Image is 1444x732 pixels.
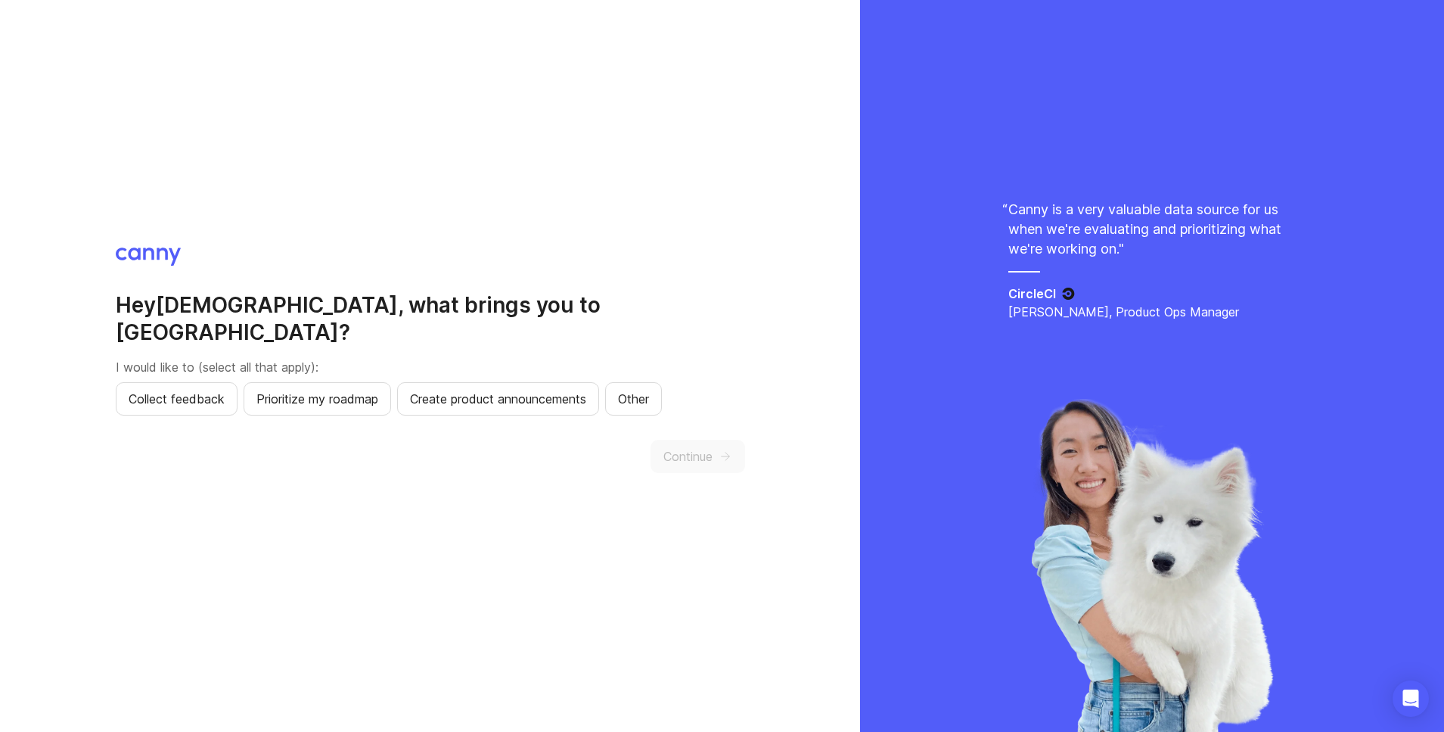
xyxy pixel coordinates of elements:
[1062,288,1075,300] img: CircleCI logo
[1393,681,1429,717] div: Open Intercom Messenger
[663,447,713,466] span: Continue
[244,382,391,416] button: Prioritize my roadmap
[116,358,745,376] p: I would like to (select all that apply):
[116,382,238,416] button: Collect feedback
[116,248,182,266] img: Canny logo
[256,390,378,408] span: Prioritize my roadmap
[618,390,649,408] span: Other
[651,440,745,473] button: Continue
[1008,285,1056,303] h5: CircleCI
[1008,303,1296,321] p: [PERSON_NAME], Product Ops Manager
[1029,399,1275,732] img: liya-429d2be8cea6414bfc71c507a98abbfa.webp
[1008,200,1296,259] p: Canny is a very valuable data source for us when we're evaluating and prioritizing what we're wor...
[116,291,745,346] h2: Hey [DEMOGRAPHIC_DATA] , what brings you to [GEOGRAPHIC_DATA]?
[605,382,662,416] button: Other
[397,382,599,416] button: Create product announcements
[129,390,225,408] span: Collect feedback
[410,390,586,408] span: Create product announcements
